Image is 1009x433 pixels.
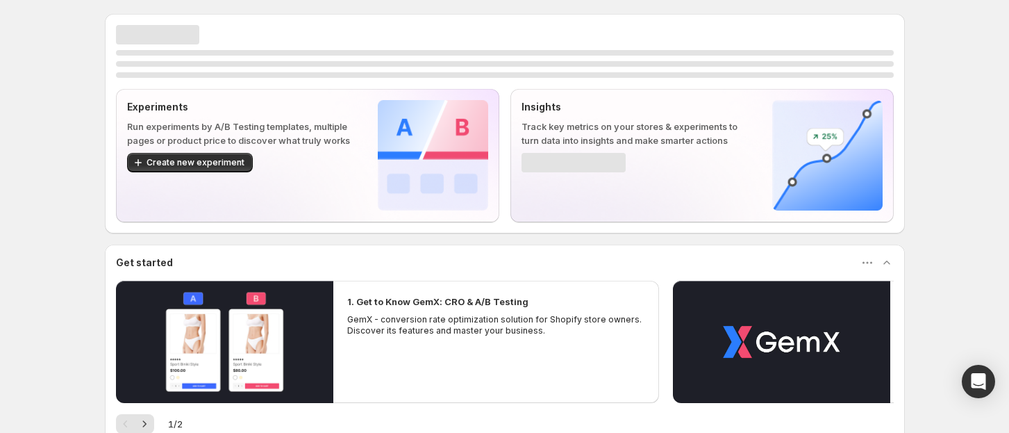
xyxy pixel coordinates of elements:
h3: Get started [116,256,173,270]
span: 1 / 2 [168,417,183,431]
p: GemX - conversion rate optimization solution for Shopify store owners. Discover its features and ... [347,314,646,336]
p: Run experiments by A/B Testing templates, multiple pages or product price to discover what truly ... [127,120,356,147]
p: Experiments [127,100,356,114]
h2: 1. Get to Know GemX: CRO & A/B Testing [347,295,528,309]
button: Create new experiment [127,153,253,172]
span: Create new experiment [147,157,244,168]
img: Experiments [378,100,488,211]
p: Track key metrics on your stores & experiments to turn data into insights and make smarter actions [522,120,750,147]
button: Play video [673,281,890,403]
img: Insights [772,100,883,211]
div: Open Intercom Messenger [962,365,995,398]
p: Insights [522,100,750,114]
button: Play video [116,281,333,403]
